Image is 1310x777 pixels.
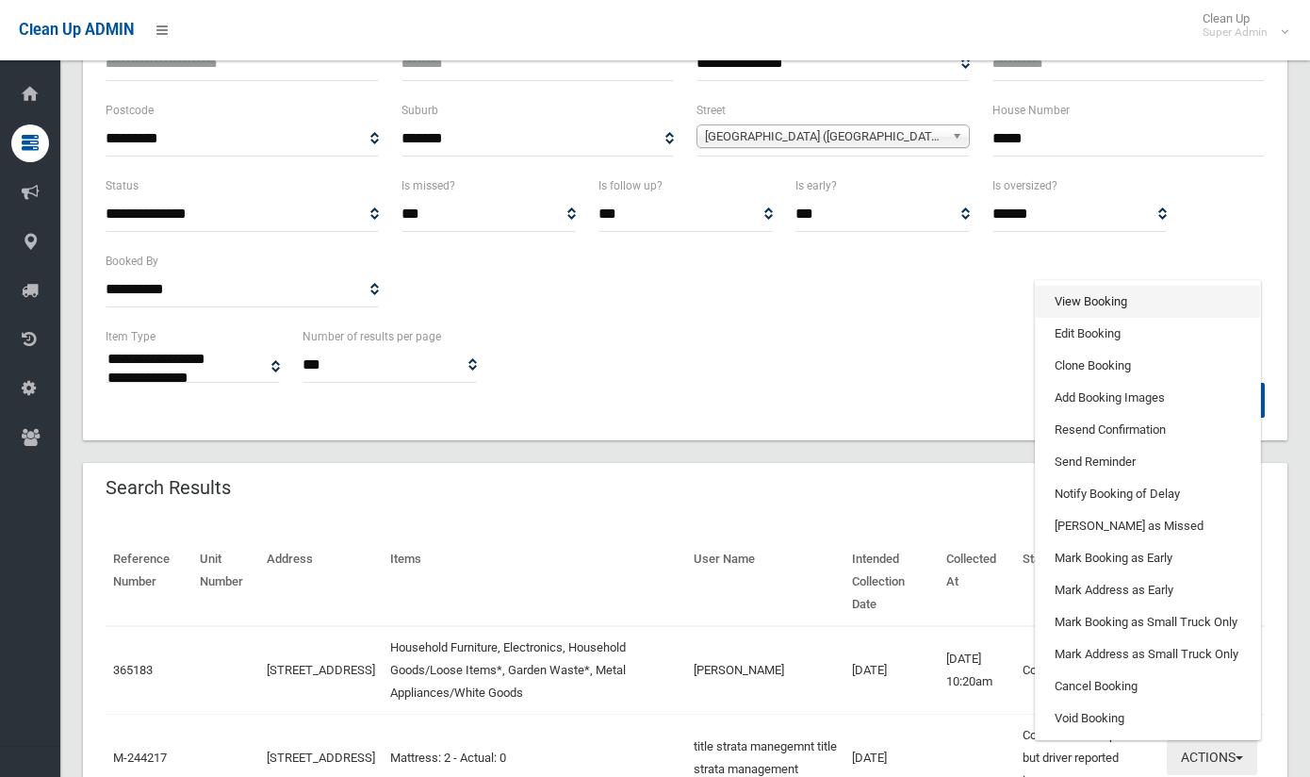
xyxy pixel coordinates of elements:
a: Notify Booking of Delay [1036,478,1260,510]
a: Edit Booking [1036,318,1260,350]
label: Street [696,100,726,121]
label: Item Type [106,326,156,347]
td: [DATE] 10:20am [939,626,1015,715]
label: Is early? [795,175,837,196]
a: [STREET_ADDRESS] [267,663,375,677]
label: Postcode [106,100,154,121]
th: Reference Number [106,538,192,626]
a: Resend Confirmation [1036,414,1260,446]
a: Mark Address as Small Truck Only [1036,638,1260,670]
th: Items [383,538,686,626]
th: User Name [686,538,845,626]
td: Collected [1015,626,1159,715]
label: Is oversized? [992,175,1057,196]
label: Is missed? [401,175,455,196]
td: [DATE] [844,626,938,715]
label: House Number [992,100,1070,121]
header: Search Results [83,470,254,506]
td: Household Furniture, Electronics, Household Goods/Loose Items*, Garden Waste*, Metal Appliances/W... [383,626,686,715]
th: Collected At [939,538,1015,626]
a: Void Booking [1036,703,1260,735]
label: Is follow up? [598,175,663,196]
th: Status [1015,538,1159,626]
th: Intended Collection Date [844,538,938,626]
small: Super Admin [1203,25,1268,40]
a: 365183 [113,663,153,677]
span: Clean Up ADMIN [19,21,134,39]
a: Mark Address as Early [1036,574,1260,606]
label: Status [106,175,139,196]
a: Clone Booking [1036,350,1260,382]
a: Add Booking Images [1036,382,1260,414]
button: Actions [1167,740,1257,775]
a: [PERSON_NAME] as Missed [1036,510,1260,542]
a: Mark Booking as Early [1036,542,1260,574]
th: Address [259,538,383,626]
span: Clean Up [1193,11,1286,40]
a: Cancel Booking [1036,670,1260,703]
td: [PERSON_NAME] [686,626,845,715]
label: Number of results per page [303,326,441,347]
a: Send Reminder [1036,446,1260,478]
label: Suburb [401,100,438,121]
a: View Booking [1036,286,1260,318]
a: Mark Booking as Small Truck Only [1036,606,1260,638]
a: M-244217 [113,751,167,765]
a: [STREET_ADDRESS] [267,751,375,765]
th: Unit Number [192,538,259,626]
label: Booked By [106,251,158,272]
span: [GEOGRAPHIC_DATA] ([GEOGRAPHIC_DATA]) [705,125,944,148]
